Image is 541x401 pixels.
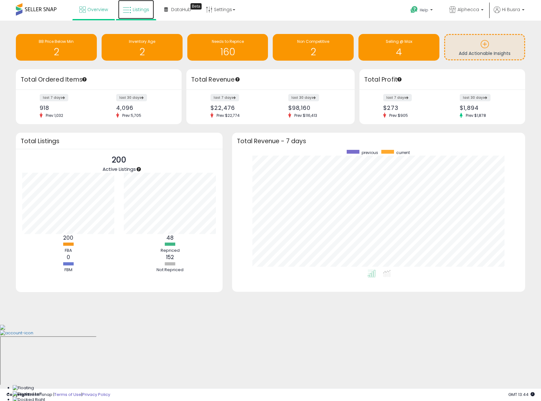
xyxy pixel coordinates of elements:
[291,113,320,118] span: Prev: $116,413
[297,39,329,44] span: Non Competitive
[383,104,437,111] div: $273
[273,34,354,61] a: Non Competitive 2
[288,94,319,101] label: last 30 days
[49,267,87,273] div: FBM
[445,35,524,59] a: Add Actionable Insights
[235,77,240,82] div: Tooltip anchor
[133,6,149,13] span: Listings
[16,34,97,61] a: BB Price Below Min 2
[63,234,73,242] b: 200
[102,34,183,61] a: Inventory Age 2
[410,6,418,14] i: Get Help
[288,104,344,111] div: $98,160
[40,94,68,101] label: last 7 days
[458,6,479,13] span: Alphecca
[40,104,94,111] div: 918
[119,113,144,118] span: Prev: 5,705
[13,385,34,391] img: Floating
[190,3,202,10] div: Tooltip anchor
[397,77,402,82] div: Tooltip anchor
[358,34,439,61] a: Selling @ Max 4
[151,267,189,273] div: Not Repriced
[39,39,74,44] span: BB Price Below Min
[210,104,266,111] div: $22,476
[386,113,411,118] span: Prev: $905
[383,94,412,101] label: last 7 days
[21,75,177,84] h3: Total Ordered Items
[362,150,378,155] span: previous
[364,75,520,84] h3: Total Profit
[43,113,66,118] span: Prev: 1,032
[103,166,136,172] span: Active Listings
[116,94,147,101] label: last 30 days
[405,1,439,21] a: Help
[463,113,489,118] span: Prev: $1,878
[13,391,42,397] img: Docked Left
[116,104,170,111] div: 4,096
[82,77,87,82] div: Tooltip anchor
[187,34,268,61] a: Needs to Reprice 160
[171,6,191,13] span: DataHub
[213,113,243,118] span: Prev: $22,774
[136,166,142,172] div: Tooltip anchor
[49,248,87,254] div: FBA
[420,7,428,13] span: Help
[494,6,524,21] a: Hi Busra
[460,104,514,111] div: $1,894
[103,154,136,166] p: 200
[129,39,155,44] span: Inventory Age
[386,39,412,44] span: Selling @ Max
[460,94,491,101] label: last 30 days
[237,139,520,144] h3: Total Revenue - 7 days
[190,47,265,57] h1: 160
[362,47,436,57] h1: 4
[502,6,520,13] span: Hi Busra
[87,6,108,13] span: Overview
[166,253,174,261] b: 152
[21,139,218,144] h3: Total Listings
[151,248,189,254] div: Repriced
[67,253,70,261] b: 0
[19,47,94,57] h1: 2
[105,47,179,57] h1: 2
[210,94,239,101] label: last 7 days
[191,75,350,84] h3: Total Revenue
[212,39,244,44] span: Needs to Reprice
[459,50,511,57] span: Add Actionable Insights
[396,150,410,155] span: current
[276,47,351,57] h1: 2
[166,234,174,242] b: 48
